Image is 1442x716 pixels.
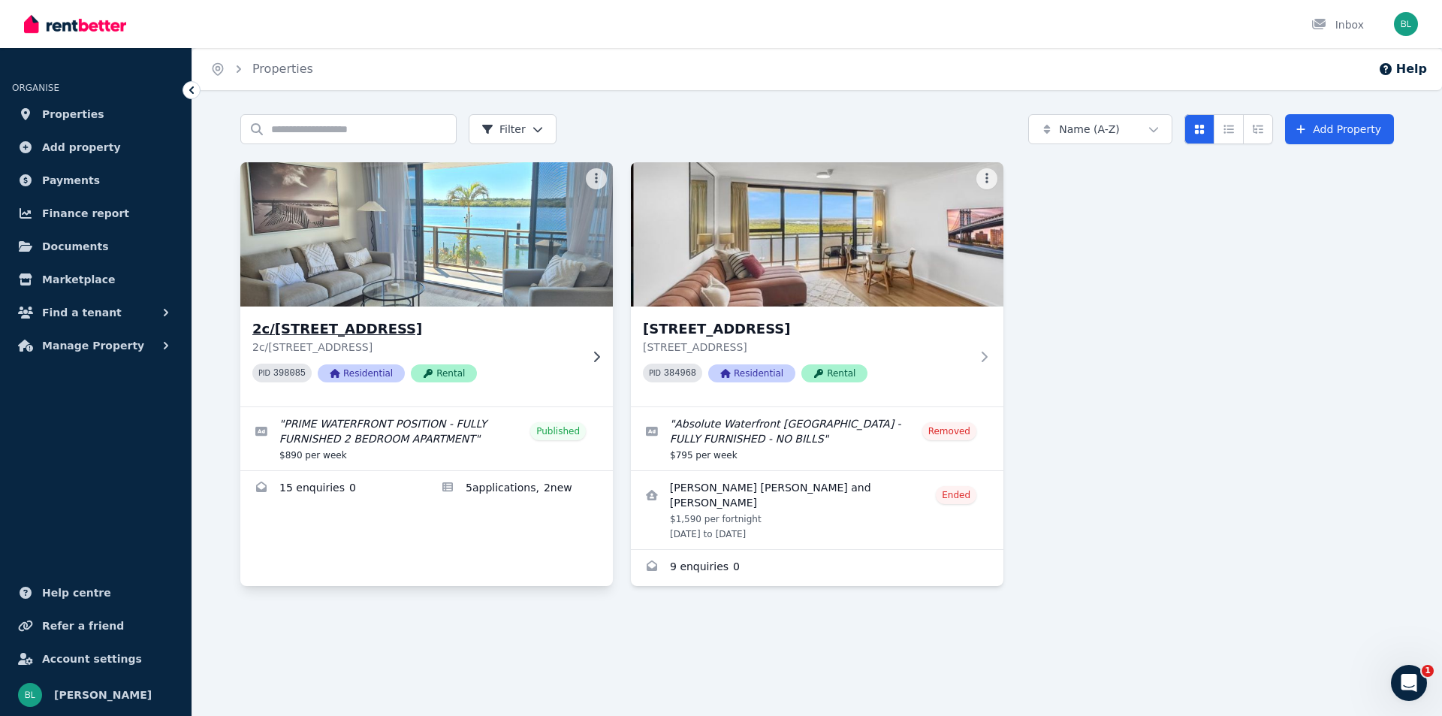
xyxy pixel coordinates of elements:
a: Properties [12,99,179,129]
a: Marketplace [12,264,179,295]
a: Add Property [1285,114,1394,144]
img: 2c/120-122 Duporth Ave, Maroochydore [231,159,623,310]
button: Card view [1184,114,1214,144]
h3: [STREET_ADDRESS] [643,319,970,340]
h3: 2c/[STREET_ADDRESS] [252,319,580,340]
nav: Breadcrumb [192,48,331,90]
div: Inbox [1311,17,1364,32]
img: Britt Lundgren [1394,12,1418,36]
span: Filter [481,122,526,137]
a: Documents [12,231,179,261]
span: ORGANISE [12,83,59,93]
button: Compact list view [1214,114,1244,144]
span: Finance report [42,204,129,222]
span: Marketplace [42,270,115,289]
span: Rental [801,364,867,382]
a: Properties [252,62,313,76]
small: PID [258,369,270,377]
a: Help centre [12,578,179,608]
span: Add property [42,138,121,156]
a: 2c/120-122 Duporth Ave, Maroochydore2c/[STREET_ADDRESS]2c/[STREET_ADDRESS]PID 398085ResidentialRe... [240,162,613,406]
p: 2c/[STREET_ADDRESS] [252,340,580,355]
small: PID [649,369,661,377]
a: Edit listing: PRIME WATERFRONT POSITION - FULLY FURNISHED 2 BEDROOM APARTMENT [240,407,613,470]
span: Payments [42,171,100,189]
button: Find a tenant [12,298,179,328]
button: Help [1378,60,1427,78]
img: RentBetter [24,13,126,35]
span: Residential [318,364,405,382]
a: Finance report [12,198,179,228]
a: Edit listing: Absolute Waterfront 9th Floor Duporth Avenue Apartment - FULLY FURNISHED - NO BILLS [631,407,1003,470]
button: Filter [469,114,557,144]
img: Britt Lundgren [18,683,42,707]
span: Help centre [42,584,111,602]
span: Account settings [42,650,142,668]
img: 9b/120 Duporth Ave, Maroochydore [631,162,1003,307]
button: Expanded list view [1243,114,1273,144]
code: 398085 [273,368,306,379]
span: Residential [708,364,795,382]
button: More options [586,168,607,189]
span: Properties [42,105,104,123]
a: 9b/120 Duporth Ave, Maroochydore[STREET_ADDRESS][STREET_ADDRESS]PID 384968ResidentialRental [631,162,1003,406]
a: Add property [12,132,179,162]
div: View options [1184,114,1273,144]
span: Rental [411,364,477,382]
button: Name (A-Z) [1028,114,1172,144]
a: Enquiries for 2c/120-122 Duporth Ave, Maroochydore [240,471,427,507]
a: Enquiries for 9b/120 Duporth Ave, Maroochydore [631,550,1003,586]
a: Applications for 2c/120-122 Duporth Ave, Maroochydore [427,471,613,507]
span: Manage Property [42,337,144,355]
span: Refer a friend [42,617,124,635]
button: Manage Property [12,331,179,361]
span: Documents [42,237,109,255]
span: Find a tenant [42,304,122,322]
span: Name (A-Z) [1059,122,1120,137]
button: More options [976,168,997,189]
p: [STREET_ADDRESS] [643,340,970,355]
iframe: Intercom live chat [1391,665,1427,701]
a: Account settings [12,644,179,674]
span: 1 [1422,665,1434,677]
span: [PERSON_NAME] [54,686,152,704]
code: 384968 [664,368,696,379]
a: Refer a friend [12,611,179,641]
a: Payments [12,165,179,195]
a: View details for Eliana Marcela Gutierrez Bernal and Esteban Herrera Leguizamo [631,471,1003,549]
